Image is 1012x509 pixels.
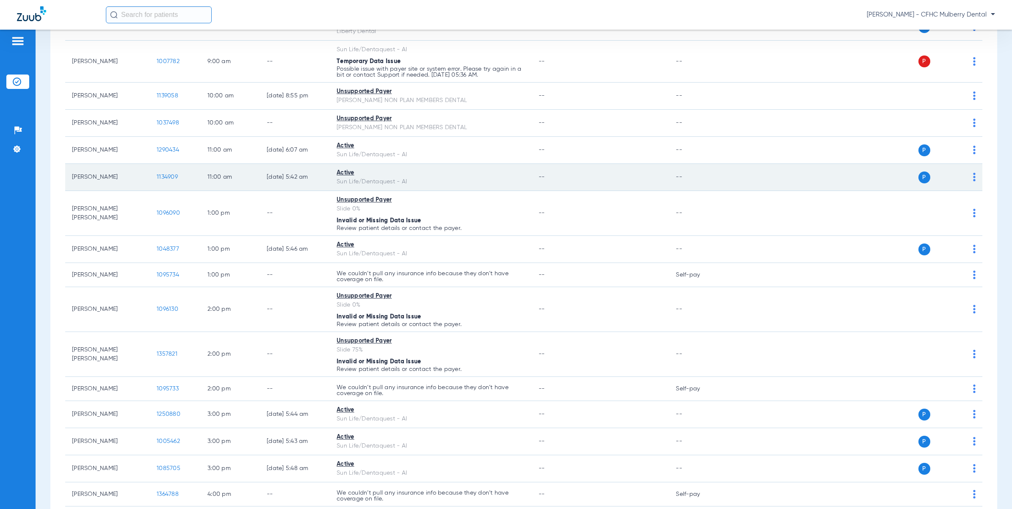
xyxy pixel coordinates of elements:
td: 1:00 PM [201,236,260,263]
div: Slide 75% [337,346,525,354]
span: 1096130 [157,306,178,312]
td: [DATE] 5:43 AM [260,428,330,455]
div: Unsupported Payer [337,292,525,301]
span: -- [539,174,545,180]
img: group-dot-blue.svg [973,385,976,393]
td: [PERSON_NAME] [65,41,150,83]
div: Sun Life/Dentaquest - AI [337,150,525,159]
td: Self-pay [669,482,726,506]
td: [DATE] 5:46 AM [260,236,330,263]
span: Invalid or Missing Data Issue [337,314,421,320]
span: 1037498 [157,120,179,126]
img: group-dot-blue.svg [973,350,976,358]
td: -- [669,401,726,428]
img: Search Icon [110,11,118,19]
td: [DATE] 5:48 AM [260,455,330,482]
div: Active [337,460,525,469]
span: [PERSON_NAME] - CFHC Mulberry Dental [867,11,995,19]
td: -- [669,455,726,482]
span: 1357821 [157,351,177,357]
img: group-dot-blue.svg [973,173,976,181]
td: 10:00 AM [201,110,260,137]
td: [PERSON_NAME] [65,401,150,428]
span: 1290434 [157,147,179,153]
div: [PERSON_NAME] NON PLAN MEMBERS DENTAL [337,123,525,132]
img: group-dot-blue.svg [973,91,976,100]
td: 10:00 AM [201,83,260,110]
td: [PERSON_NAME] [65,236,150,263]
td: 9:00 AM [201,41,260,83]
div: Slide 0% [337,301,525,310]
span: -- [539,306,545,312]
span: -- [539,272,545,278]
td: [PERSON_NAME] [PERSON_NAME] [65,191,150,236]
td: [PERSON_NAME] [PERSON_NAME] [65,332,150,377]
img: group-dot-blue.svg [973,57,976,66]
td: -- [669,41,726,83]
span: -- [539,58,545,64]
img: group-dot-blue.svg [973,271,976,279]
div: Slide 0% [337,205,525,213]
input: Search for patients [106,6,212,23]
div: Active [337,141,525,150]
span: 1007782 [157,58,180,64]
span: -- [539,438,545,444]
td: 3:00 PM [201,401,260,428]
td: -- [260,287,330,332]
p: We couldn’t pull any insurance info because they don’t have coverage on file. [337,385,525,396]
span: 1139058 [157,93,178,99]
span: -- [539,351,545,357]
td: 3:00 PM [201,455,260,482]
td: Self-pay [669,377,726,401]
td: -- [669,236,726,263]
p: We couldn’t pull any insurance info because they don’t have coverage on file. [337,271,525,282]
img: group-dot-blue.svg [973,146,976,154]
td: 11:00 AM [201,137,260,164]
span: P [918,172,930,183]
span: 1095733 [157,386,179,392]
span: -- [539,210,545,216]
span: P [918,144,930,156]
td: [PERSON_NAME] [65,83,150,110]
span: 1095734 [157,272,179,278]
td: -- [260,191,330,236]
td: [PERSON_NAME] [65,110,150,137]
img: group-dot-blue.svg [973,305,976,313]
span: -- [539,411,545,417]
td: 2:00 PM [201,287,260,332]
td: 1:00 PM [201,263,260,287]
td: [PERSON_NAME] [65,137,150,164]
span: 1048377 [157,246,179,252]
img: hamburger-icon [11,36,25,46]
img: group-dot-blue.svg [973,209,976,217]
span: P [918,243,930,255]
div: Sun Life/Dentaquest - AI [337,415,525,423]
td: -- [669,83,726,110]
div: Active [337,406,525,415]
span: P [918,463,930,475]
td: -- [260,41,330,83]
td: 2:00 PM [201,332,260,377]
td: [PERSON_NAME] [65,263,150,287]
span: 1005462 [157,438,180,444]
span: P [918,436,930,448]
img: group-dot-blue.svg [973,437,976,445]
span: -- [539,147,545,153]
img: Zuub Logo [17,6,46,21]
img: group-dot-blue.svg [973,464,976,473]
img: group-dot-blue.svg [973,245,976,253]
td: [PERSON_NAME] [65,455,150,482]
td: [DATE] 5:42 AM [260,164,330,191]
img: group-dot-blue.svg [973,119,976,127]
td: [PERSON_NAME] [65,164,150,191]
div: Sun Life/Dentaquest - AI [337,469,525,478]
span: 1250880 [157,411,180,417]
td: [PERSON_NAME] [65,377,150,401]
div: Active [337,169,525,177]
div: Sun Life/Dentaquest - AI [337,249,525,258]
td: 1:00 PM [201,191,260,236]
p: Possible issue with payer site or system error. Please try again in a bit or contact Support if n... [337,66,525,78]
td: [PERSON_NAME] [65,287,150,332]
td: 4:00 PM [201,482,260,506]
td: -- [669,287,726,332]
